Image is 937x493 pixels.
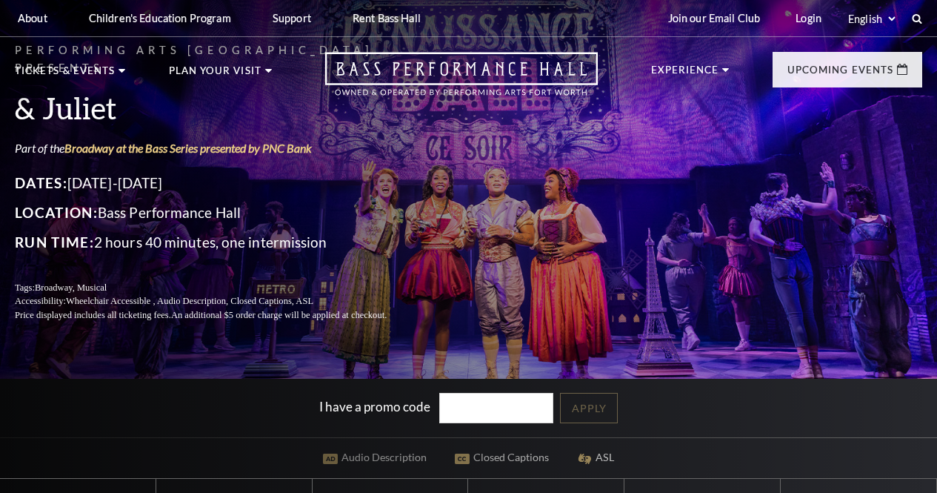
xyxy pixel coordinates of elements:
[15,294,422,308] p: Accessibility:
[15,308,422,322] p: Price displayed includes all ticketing fees.
[15,171,422,195] p: [DATE]-[DATE]
[845,12,898,26] select: Select:
[66,296,313,306] span: Wheelchair Accessible , Audio Description, Closed Captions, ASL
[64,141,312,155] a: Broadway at the Bass Series presented by PNC Bank
[15,140,422,156] p: Part of the
[787,65,893,83] p: Upcoming Events
[319,399,430,414] label: I have a promo code
[15,204,98,221] span: Location:
[15,234,94,251] span: Run Time:
[15,201,422,225] p: Bass Performance Hall
[15,66,115,84] p: Tickets & Events
[169,66,261,84] p: Plan Your Visit
[15,281,422,295] p: Tags:
[651,65,719,83] p: Experience
[273,12,311,24] p: Support
[15,174,67,191] span: Dates:
[18,12,47,24] p: About
[171,310,387,320] span: An additional $5 order charge will be applied at checkout.
[35,282,107,293] span: Broadway, Musical
[15,231,422,254] p: 2 hours 40 minutes, one intermission
[89,12,231,24] p: Children's Education Program
[353,12,421,24] p: Rent Bass Hall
